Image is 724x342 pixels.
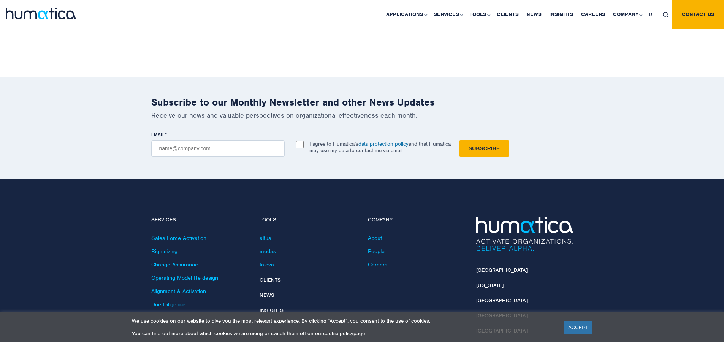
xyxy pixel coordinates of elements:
a: Sales Force Activation [151,235,206,241]
a: Clients [260,277,281,283]
a: News [260,292,274,298]
a: People [368,248,385,255]
a: Careers [368,261,387,268]
a: Due Diligence [151,301,185,308]
a: Alignment & Activation [151,288,206,295]
a: About [368,235,382,241]
a: taleva [260,261,274,268]
img: Humatica [476,217,573,251]
input: name@company.com [151,140,285,157]
p: We use cookies on our website to give you the most relevant experience. By clicking “Accept”, you... [132,318,555,324]
p: You can find out more about which cookies we are using or switch them off on our page. [132,330,555,337]
a: [US_STATE] [476,282,504,288]
span: DE [649,11,655,17]
span: EMAIL [151,131,165,137]
a: ACCEPT [564,321,592,334]
h4: Company [368,217,465,223]
a: [GEOGRAPHIC_DATA] [476,267,528,273]
a: [GEOGRAPHIC_DATA] [476,297,528,304]
a: Rightsizing [151,248,177,255]
a: Insights [260,307,284,314]
a: data protection policy [358,141,409,147]
h2: Subscribe to our Monthly Newsletter and other News Updates [151,96,573,108]
img: logo [6,8,76,19]
p: Receive our news and valuable perspectives on organizational effectiveness each month. [151,111,573,120]
a: modas [260,248,276,255]
input: Subscribe [459,140,509,157]
img: search_icon [663,12,669,17]
a: Change Assurance [151,261,198,268]
p: I agree to Humatica’s and that Humatica may use my data to contact me via email. [309,141,451,154]
a: cookie policy [323,330,353,337]
a: altus [260,235,271,241]
h4: Services [151,217,248,223]
input: I agree to Humatica’sdata protection policyand that Humatica may use my data to contact me via em... [296,141,304,148]
h4: Tools [260,217,356,223]
a: Operating Model Re-design [151,274,218,281]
